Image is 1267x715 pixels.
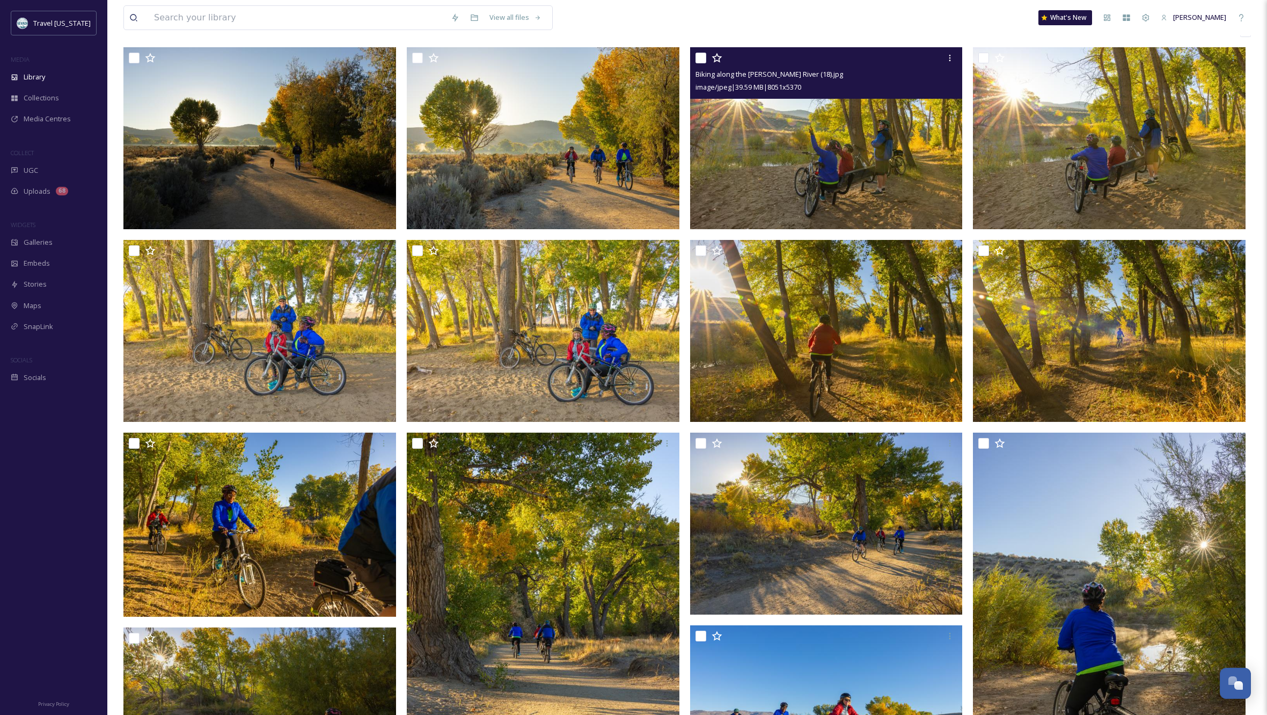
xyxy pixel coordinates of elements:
span: Library [24,72,45,82]
img: Biking along the Carson River (18).jpg [690,47,963,229]
span: Travel [US_STATE] [33,18,91,28]
img: Biking along the Carson River (13).jpg [973,240,1246,422]
a: View all files [484,7,547,28]
span: Media Centres [24,114,71,124]
img: Biking along the Carson River (10).jpg [690,433,963,615]
span: WIDGETS [11,221,35,229]
span: Uploads [24,186,50,196]
img: download.jpeg [17,18,28,28]
span: Maps [24,301,41,311]
span: Biking along the [PERSON_NAME] River (18).jpg [695,69,843,79]
img: Biking along the Carson River (16).jpg [123,240,396,422]
a: What's New [1038,10,1092,25]
span: SOCIALS [11,356,32,364]
div: 68 [56,187,68,195]
span: SnapLink [24,322,53,332]
span: Collections [24,93,59,103]
span: Embeds [24,258,50,268]
span: Socials [24,373,46,383]
span: Privacy Policy [38,701,69,707]
img: Biking along the Carson River (14).jpg [690,240,963,422]
img: Biking along the Carson River (19).jpg [407,47,679,229]
input: Search your library [149,6,445,30]
span: MEDIA [11,55,30,63]
a: Privacy Policy [38,697,69,710]
a: [PERSON_NAME] [1155,7,1232,28]
span: UGC [24,165,38,176]
img: Biking along the Carson River (20).jpg [123,47,396,229]
span: Galleries [24,237,53,247]
img: Biking along the Carson River (12).jpg [123,433,396,617]
span: image/jpeg | 39.59 MB | 8051 x 5370 [695,82,801,92]
span: Stories [24,279,47,289]
button: Open Chat [1220,668,1251,699]
span: [PERSON_NAME] [1173,12,1226,22]
span: COLLECT [11,149,34,157]
img: Biking along the Carson River (17).jpg [973,47,1246,229]
img: Biking along the Carson River (15).jpg [407,240,679,422]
